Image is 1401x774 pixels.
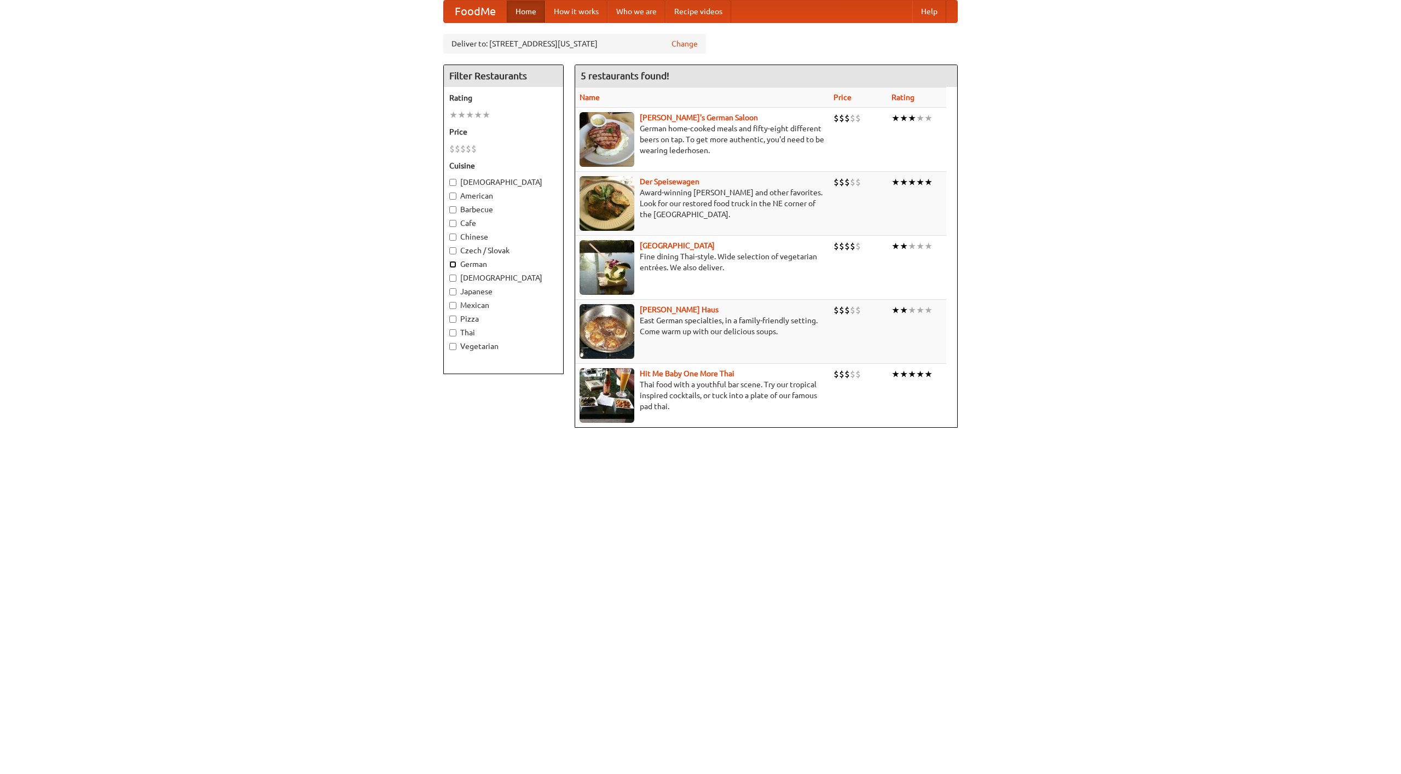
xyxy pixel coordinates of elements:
li: ★ [916,112,924,124]
label: [DEMOGRAPHIC_DATA] [449,177,558,188]
li: ★ [908,112,916,124]
ng-pluralize: 5 restaurants found! [581,71,669,81]
img: speisewagen.jpg [580,176,634,231]
img: kohlhaus.jpg [580,304,634,359]
h4: Filter Restaurants [444,65,563,87]
a: [PERSON_NAME] Haus [640,305,719,314]
li: $ [833,240,839,252]
li: $ [833,176,839,188]
li: $ [839,368,844,380]
input: American [449,193,456,200]
li: $ [850,368,855,380]
li: ★ [908,368,916,380]
input: Vegetarian [449,343,456,350]
label: American [449,190,558,201]
li: $ [844,176,850,188]
li: ★ [924,304,933,316]
input: [DEMOGRAPHIC_DATA] [449,179,456,186]
li: $ [833,112,839,124]
p: East German specialties, in a family-friendly setting. Come warm up with our delicious soups. [580,315,825,337]
a: How it works [545,1,607,22]
li: ★ [908,304,916,316]
li: ★ [924,112,933,124]
a: Home [507,1,545,22]
input: Chinese [449,234,456,241]
img: babythai.jpg [580,368,634,423]
p: Award-winning [PERSON_NAME] and other favorites. Look for our restored food truck in the NE corne... [580,187,825,220]
input: Mexican [449,302,456,309]
li: ★ [891,176,900,188]
li: ★ [900,304,908,316]
p: Thai food with a youthful bar scene. Try our tropical inspired cocktails, or tuck into a plate of... [580,379,825,412]
li: $ [833,304,839,316]
li: $ [839,176,844,188]
li: $ [844,112,850,124]
h5: Cuisine [449,160,558,171]
p: Fine dining Thai-style. Wide selection of vegetarian entrées. We also deliver. [580,251,825,273]
h5: Rating [449,92,558,103]
input: Cafe [449,220,456,227]
li: $ [466,143,471,155]
li: $ [844,240,850,252]
li: ★ [449,109,458,121]
a: Hit Me Baby One More Thai [640,369,734,378]
input: Czech / Slovak [449,247,456,254]
img: esthers.jpg [580,112,634,167]
input: German [449,261,456,268]
li: $ [839,304,844,316]
label: Barbecue [449,204,558,215]
li: $ [844,304,850,316]
img: satay.jpg [580,240,634,295]
h5: Price [449,126,558,137]
li: ★ [908,240,916,252]
label: Mexican [449,300,558,311]
li: ★ [891,304,900,316]
a: Who we are [607,1,665,22]
a: Name [580,93,600,102]
li: ★ [924,240,933,252]
li: $ [844,368,850,380]
label: Czech / Slovak [449,245,558,256]
li: $ [839,240,844,252]
li: ★ [891,368,900,380]
a: Price [833,93,852,102]
li: ★ [900,240,908,252]
li: ★ [891,240,900,252]
label: Japanese [449,286,558,297]
li: ★ [891,112,900,124]
a: [GEOGRAPHIC_DATA] [640,241,715,250]
label: Cafe [449,218,558,229]
li: $ [850,112,855,124]
input: Barbecue [449,206,456,213]
a: [PERSON_NAME]'s German Saloon [640,113,758,122]
a: Change [671,38,698,49]
li: ★ [482,109,490,121]
a: FoodMe [444,1,507,22]
li: ★ [916,240,924,252]
label: German [449,259,558,270]
li: $ [850,240,855,252]
li: $ [471,143,477,155]
li: $ [850,176,855,188]
li: $ [460,143,466,155]
li: $ [855,240,861,252]
a: Recipe videos [665,1,731,22]
li: ★ [916,368,924,380]
li: ★ [466,109,474,121]
a: Help [912,1,946,22]
input: Japanese [449,288,456,295]
label: [DEMOGRAPHIC_DATA] [449,272,558,283]
li: $ [455,143,460,155]
input: [DEMOGRAPHIC_DATA] [449,275,456,282]
li: $ [833,368,839,380]
div: Deliver to: [STREET_ADDRESS][US_STATE] [443,34,706,54]
li: $ [850,304,855,316]
p: German home-cooked meals and fifty-eight different beers on tap. To get more authentic, you'd nee... [580,123,825,156]
b: Der Speisewagen [640,177,699,186]
li: $ [855,112,861,124]
li: ★ [916,304,924,316]
li: ★ [908,176,916,188]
